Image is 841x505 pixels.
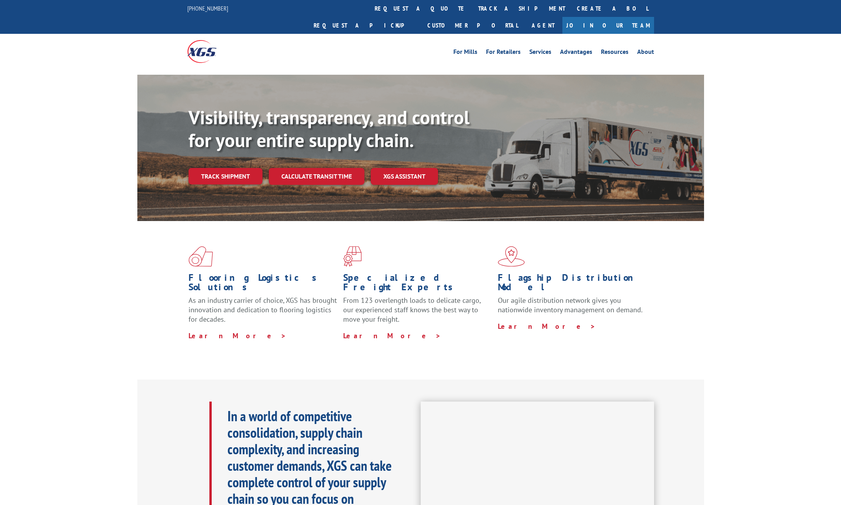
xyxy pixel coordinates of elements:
a: Resources [601,49,628,57]
a: For Retailers [486,49,521,57]
a: [PHONE_NUMBER] [187,4,228,12]
a: Join Our Team [562,17,654,34]
a: Track shipment [189,168,262,184]
a: Advantages [560,49,592,57]
img: xgs-icon-total-supply-chain-intelligence-red [189,246,213,267]
a: Learn More > [498,322,596,331]
h1: Flagship Distribution Model [498,273,647,296]
p: From 123 overlength loads to delicate cargo, our experienced staff knows the best way to move you... [343,296,492,331]
a: Request a pickup [308,17,421,34]
span: As an industry carrier of choice, XGS has brought innovation and dedication to flooring logistics... [189,296,337,324]
h1: Flooring Logistics Solutions [189,273,337,296]
a: Learn More > [189,331,286,340]
a: About [637,49,654,57]
a: Calculate transit time [269,168,364,185]
b: Visibility, transparency, and control for your entire supply chain. [189,105,469,152]
img: xgs-icon-focused-on-flooring-red [343,246,362,267]
a: Services [529,49,551,57]
a: XGS ASSISTANT [371,168,438,185]
a: For Mills [453,49,477,57]
a: Learn More > [343,331,441,340]
h1: Specialized Freight Experts [343,273,492,296]
span: Our agile distribution network gives you nationwide inventory management on demand. [498,296,643,314]
a: Agent [524,17,562,34]
img: xgs-icon-flagship-distribution-model-red [498,246,525,267]
a: Customer Portal [421,17,524,34]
